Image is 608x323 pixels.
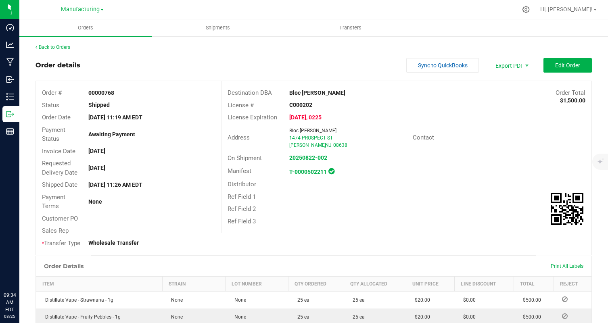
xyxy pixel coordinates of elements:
[195,24,241,31] span: Shipments
[152,19,284,36] a: Shipments
[6,93,14,101] inline-svg: Inventory
[288,277,344,292] th: Qty Ordered
[228,181,256,188] span: Distributor
[42,194,65,210] span: Payment Terms
[42,227,69,234] span: Sales Rep
[4,292,16,313] p: 09:34 AM EDT
[42,215,78,222] span: Customer PO
[289,154,327,161] a: 20250822-002
[289,90,345,96] strong: Bloc [PERSON_NAME]
[41,297,113,303] span: Distillate Vape - Strawnana - 1g
[88,181,142,188] strong: [DATE] 11:26 AM EDT
[556,89,585,96] span: Order Total
[42,181,77,188] span: Shipped Date
[551,193,583,225] img: Scan me!
[88,240,139,246] strong: Wholesale Transfer
[36,277,163,292] th: Item
[6,110,14,118] inline-svg: Outbound
[344,277,406,292] th: Qty Allocated
[289,114,322,121] strong: [DATE], 0225
[459,314,476,320] span: $0.00
[162,277,225,292] th: Strain
[328,167,334,175] span: In Sync
[349,297,365,303] span: 25 ea
[42,89,62,96] span: Order #
[42,114,71,121] span: Order Date
[228,218,256,225] span: Ref Field 3
[289,135,333,141] span: 1474 PROSPECT ST
[418,62,468,69] span: Sync to QuickBooks
[411,314,430,320] span: $20.00
[4,313,16,319] p: 08/25
[228,134,250,141] span: Address
[6,41,14,49] inline-svg: Analytics
[454,277,514,292] th: Line Discount
[551,193,583,225] qrcode: 00000768
[228,205,256,213] span: Ref Field 2
[41,314,121,320] span: Distillate Vape - Fruity Pebbles - 1g
[551,263,583,269] span: Print All Labels
[413,134,434,141] span: Contact
[88,90,114,96] strong: 00000768
[325,142,332,148] span: NJ
[293,314,309,320] span: 25 ea
[88,148,105,154] strong: [DATE]
[228,89,272,96] span: Destination DBA
[88,165,105,171] strong: [DATE]
[521,6,531,13] div: Manage settings
[88,102,110,108] strong: Shipped
[228,167,251,175] span: Manifest
[519,297,541,303] span: $500.00
[406,277,454,292] th: Unit Price
[543,58,592,73] button: Edit Order
[42,148,75,155] span: Invoice Date
[333,142,347,148] span: 08638
[560,97,585,104] strong: $1,500.00
[226,277,288,292] th: Lot Number
[6,75,14,83] inline-svg: Inbound
[487,58,535,73] li: Export PDF
[6,58,14,66] inline-svg: Manufacturing
[42,126,65,143] span: Payment Status
[67,24,104,31] span: Orders
[284,19,417,36] a: Transfers
[44,263,84,269] h1: Order Details
[42,102,59,109] span: Status
[6,127,14,135] inline-svg: Reports
[42,160,77,176] span: Requested Delivery Date
[349,314,365,320] span: 25 ea
[514,277,554,292] th: Total
[555,62,580,69] span: Edit Order
[559,297,571,302] span: Reject Inventory
[559,314,571,319] span: Reject Inventory
[554,277,591,292] th: Reject
[293,297,309,303] span: 25 ea
[42,240,80,247] span: Transfer Type
[8,258,32,283] iframe: Resource center
[519,314,541,320] span: $500.00
[406,58,479,73] button: Sync to QuickBooks
[459,297,476,303] span: $0.00
[289,142,326,148] span: [PERSON_NAME]
[328,24,372,31] span: Transfers
[228,154,262,162] span: On Shipment
[289,169,327,175] a: T-0000502211
[6,23,14,31] inline-svg: Dashboard
[228,114,277,121] span: License Expiration
[289,128,336,133] span: Bloc [PERSON_NAME]
[167,314,183,320] span: None
[324,142,325,148] span: ,
[230,314,246,320] span: None
[411,297,430,303] span: $20.00
[88,198,102,205] strong: None
[36,60,80,70] div: Order details
[19,19,152,36] a: Orders
[228,102,254,109] span: License #
[289,102,312,108] strong: C000202
[61,6,100,13] span: Manufacturing
[540,6,593,13] span: Hi, [PERSON_NAME]!
[88,131,135,138] strong: Awaiting Payment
